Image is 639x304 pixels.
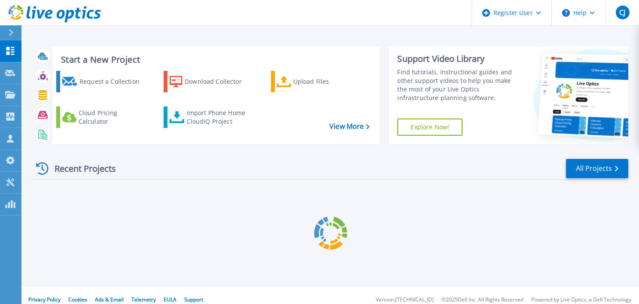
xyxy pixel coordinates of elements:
a: Upload Files [271,71,359,92]
span: CJ [619,9,625,16]
a: Download Collector [164,71,252,92]
li: Version: [TECHNICAL_ID] [376,297,434,303]
li: © 2025 Dell Inc. All Rights Reserved [441,297,523,303]
a: Explore Now! [397,119,463,136]
a: Cloud Pricing Calculator [56,106,144,128]
div: Import Phone Home CloudIQ Project [187,109,254,126]
a: EULA [164,296,176,303]
a: Privacy Policy [28,296,61,303]
div: Download Collector [185,73,250,90]
div: Support Video Library [397,53,517,64]
a: Request a Collection [56,71,144,92]
div: Recent Projects [33,158,128,179]
div: Find tutorials, instructional guides and other support videos to help you make the most of your L... [397,68,517,102]
li: Powered by Live Optics, a Dell Technology [531,297,631,303]
a: Ads & Email [95,296,124,303]
a: Support [184,296,203,303]
a: All Projects [566,159,628,178]
div: Upload Files [293,73,357,90]
a: View More [329,122,369,131]
a: Telemetry [131,296,156,303]
div: Request a Collection [79,73,142,90]
h3: Start a New Project [61,55,369,64]
a: Cookies [68,296,87,303]
div: Cloud Pricing Calculator [79,109,142,126]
